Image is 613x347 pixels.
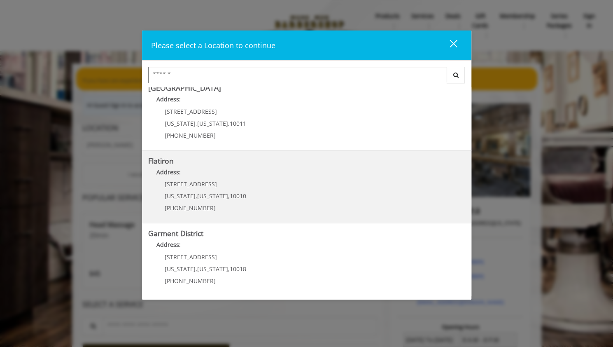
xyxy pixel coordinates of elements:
span: Please select a Location to continue [151,40,275,50]
b: Address: [156,168,181,176]
span: , [196,120,197,127]
span: [US_STATE] [197,120,228,127]
span: [PHONE_NUMBER] [165,277,216,285]
span: [US_STATE] [165,120,196,127]
span: [US_STATE] [197,265,228,273]
span: [STREET_ADDRESS] [165,253,217,261]
b: Address: [156,241,181,249]
i: Search button [451,72,461,78]
span: , [196,265,197,273]
span: [US_STATE] [165,192,196,200]
span: , [228,120,230,127]
span: [US_STATE] [165,265,196,273]
span: [PHONE_NUMBER] [165,204,216,212]
span: [US_STATE] [197,192,228,200]
button: close dialog [434,37,462,54]
b: [GEOGRAPHIC_DATA] [148,83,221,93]
b: Flatiron [148,156,174,166]
span: 10010 [230,192,246,200]
span: [STREET_ADDRESS] [165,180,217,188]
span: 10018 [230,265,246,273]
div: close dialog [440,39,457,52]
b: Address: [156,95,181,103]
span: [STREET_ADDRESS] [165,108,217,115]
input: Search Center [148,67,447,83]
span: 10011 [230,120,246,127]
span: , [196,192,197,200]
span: , [228,265,230,273]
span: [PHONE_NUMBER] [165,131,216,139]
b: Garment District [148,228,203,238]
div: Center Select [148,67,465,87]
span: , [228,192,230,200]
